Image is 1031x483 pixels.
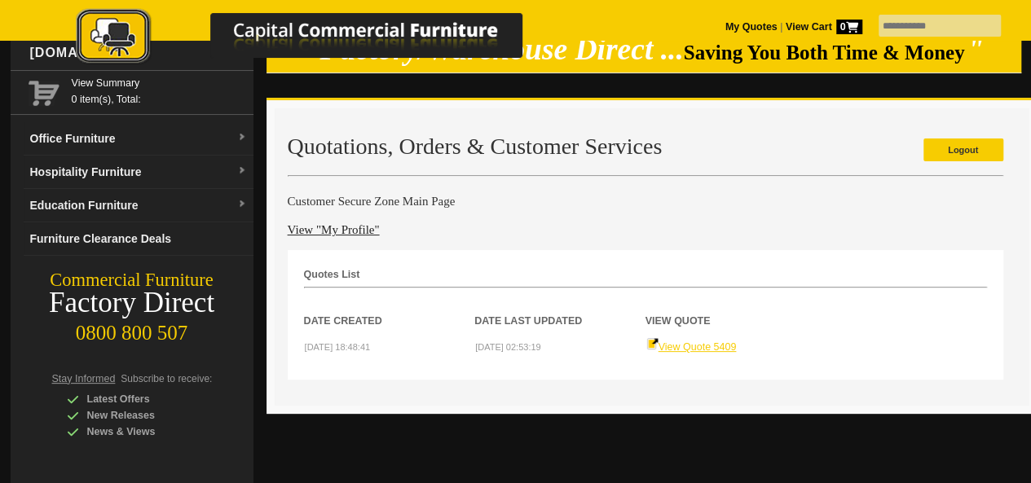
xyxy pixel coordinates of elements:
[304,288,475,329] th: Date Created
[288,223,380,236] a: View "My Profile"
[237,166,247,176] img: dropdown
[67,407,222,424] div: New Releases
[237,133,247,143] img: dropdown
[24,156,253,189] a: Hospitality Furnituredropdown
[786,21,862,33] strong: View Cart
[72,75,247,91] a: View Summary
[237,200,247,209] img: dropdown
[24,189,253,222] a: Education Furnituredropdown
[725,21,778,33] a: My Quotes
[684,42,965,64] span: Saving You Both Time & Money
[923,138,1003,161] a: Logout
[67,424,222,440] div: News & Views
[24,29,253,77] div: [DOMAIN_NAME]
[11,292,253,314] div: Factory Direct
[836,20,862,34] span: 0
[11,314,253,345] div: 0800 800 507
[645,288,817,329] th: View Quote
[646,341,737,353] a: View Quote 5409
[11,269,253,292] div: Commercial Furniture
[288,134,1003,159] h2: Quotations, Orders & Customer Services
[305,342,371,352] small: [DATE] 18:48:41
[475,342,541,352] small: [DATE] 02:53:19
[24,222,253,256] a: Furniture Clearance Deals
[304,269,360,280] strong: Quotes List
[288,193,1003,209] h4: Customer Secure Zone Main Page
[782,21,861,33] a: View Cart0
[72,75,247,105] span: 0 item(s), Total:
[52,373,116,384] span: Stay Informed
[31,8,601,72] a: Capital Commercial Furniture Logo
[24,122,253,156] a: Office Furnituredropdown
[121,373,212,384] span: Subscribe to receive:
[474,288,645,329] th: Date Last Updated
[967,33,985,66] em: "
[646,337,659,350] img: Quote-icon
[67,391,222,407] div: Latest Offers
[31,8,601,68] img: Capital Commercial Furniture Logo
